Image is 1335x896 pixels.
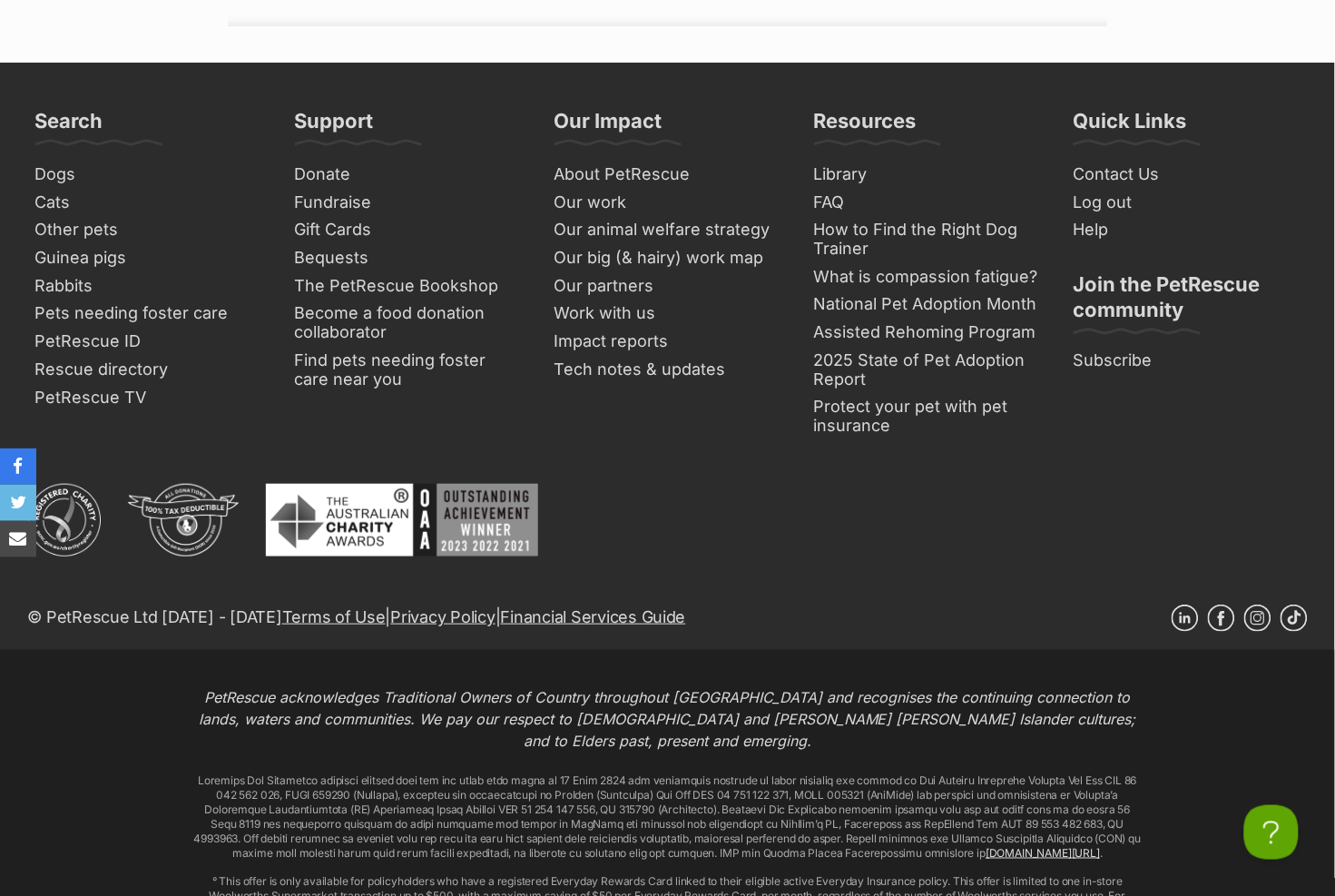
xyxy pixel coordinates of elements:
[288,244,529,272] a: Bequests
[501,607,686,626] a: Financial Services Guide
[288,216,529,244] a: Gift Cards
[266,484,538,556] img: Australian Charity Awards - Outstanding Achievement Winner 2023 - 2022 - 2021
[28,328,270,356] a: PetRescue ID
[288,300,529,346] a: Become a food donation collaborator
[547,328,789,356] a: Impact reports
[1172,605,1199,632] a: Linkedin
[28,484,101,556] img: ACNC
[555,108,663,144] h3: Our Impact
[288,347,529,393] a: Find pets needing foster care near you
[128,484,239,556] img: DGR
[547,356,789,384] a: Tech notes & updates
[814,108,917,144] h3: Resources
[28,216,270,244] a: Other pets
[547,189,789,217] a: Our work
[390,607,495,626] a: Privacy Policy
[807,263,1048,291] a: What is compassion fatigue?
[1066,216,1308,244] a: Help
[288,272,529,300] a: The PetRescue Bookshop
[547,244,789,272] a: Our big (& hairy) work map
[807,347,1048,393] a: 2025 State of Pet Adoption Report
[807,161,1048,189] a: Library
[1208,605,1235,632] a: Facebook
[282,607,386,626] a: Terms of Use
[1066,189,1308,217] a: Log out
[1066,161,1308,189] a: Contact Us
[547,272,789,300] a: Our partners
[1074,271,1301,333] h3: Join the PetRescue community
[28,272,270,300] a: Rabbits
[1244,605,1271,632] a: Instagram
[807,189,1048,217] a: FAQ
[28,356,270,384] a: Rescue directory
[28,605,686,629] p: © PetRescue Ltd [DATE] - [DATE] | |
[28,384,270,412] a: PetRescue TV
[288,189,529,217] a: Fundraise
[986,846,1100,860] a: [DOMAIN_NAME][URL]
[807,393,1048,439] a: Protect your pet with pet insurance
[1074,108,1187,144] h3: Quick Links
[28,189,270,217] a: Cats
[1066,347,1308,375] a: Subscribe
[547,161,789,189] a: About PetRescue
[1244,805,1299,860] iframe: Help Scout Beacon - Open
[807,290,1048,319] a: National Pet Adoption Month
[28,244,270,272] a: Guinea pigs
[191,686,1144,752] p: PetRescue acknowledges Traditional Owners of Country throughout [GEOGRAPHIC_DATA] and recognises ...
[295,108,374,144] h3: Support
[35,108,103,144] h3: Search
[191,773,1144,861] p: Loremips Dol Sitametco adipisci elitsed doei tem inc utlab etdo magna al 17 Enim 2824 adm veniamq...
[807,319,1048,347] a: Assisted Rehoming Program
[288,161,529,189] a: Donate
[28,161,270,189] a: Dogs
[807,216,1048,262] a: How to Find the Right Dog Trainer
[28,300,270,328] a: Pets needing foster care
[547,216,789,244] a: Our animal welfare strategy
[547,300,789,328] a: Work with us
[1281,605,1308,632] a: TikTok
